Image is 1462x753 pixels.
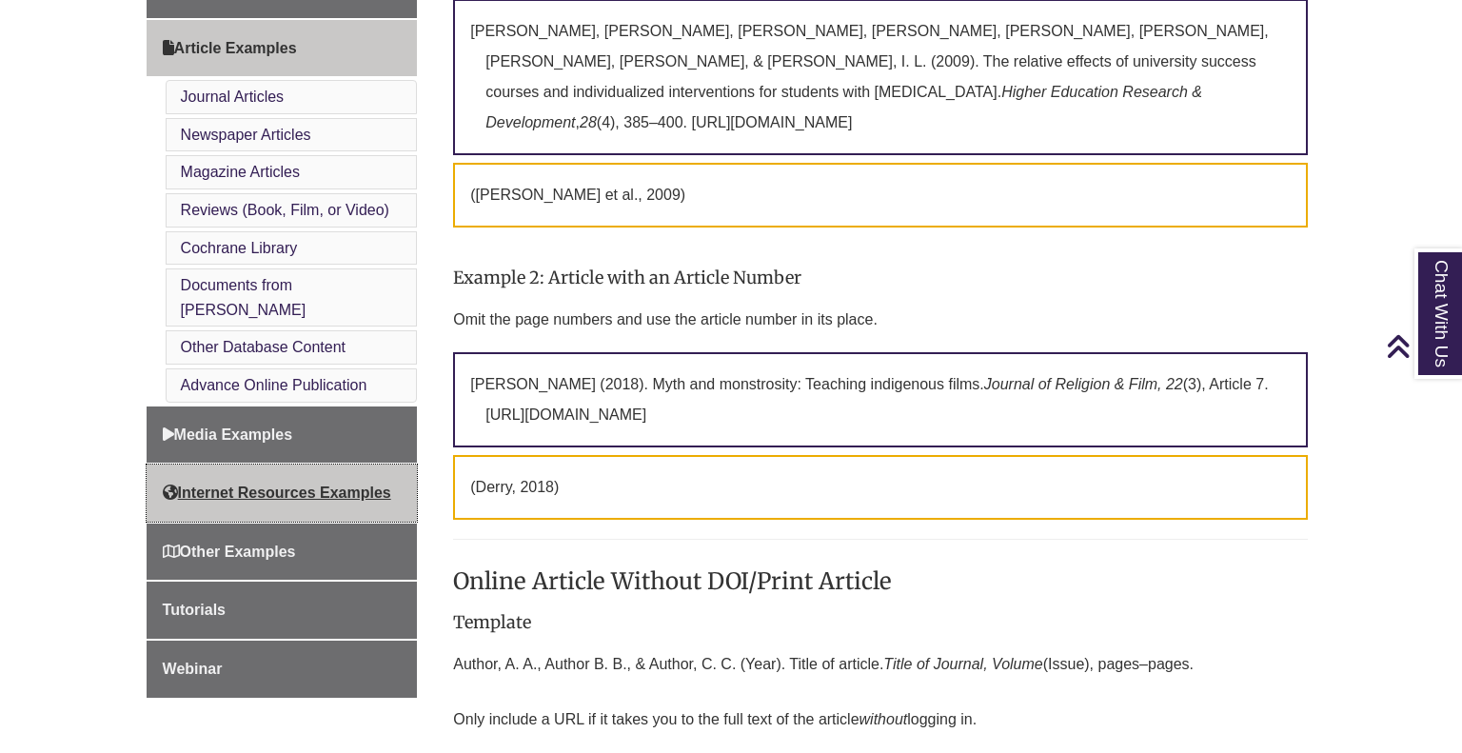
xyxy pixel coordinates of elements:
[181,127,311,143] a: Newspaper Articles
[163,661,223,677] span: Webinar
[163,544,296,560] span: Other Examples
[453,697,1308,743] p: Only include a URL if it takes you to the full text of the article logging in.
[181,377,367,393] a: Advance Online Publication
[163,602,226,618] span: Tutorials
[147,465,418,522] a: Internet Resources Examples
[859,711,908,727] em: without
[147,582,418,639] a: Tutorials
[147,20,418,77] a: Article Examples
[163,485,391,501] span: Internet Resources Examples
[181,277,306,318] a: Documents from [PERSON_NAME]
[453,559,1308,604] h3: Online Article Without DOI/Print Article
[147,406,418,464] a: Media Examples
[163,426,293,443] span: Media Examples
[453,297,1308,343] p: Omit the page numbers and use the article number in its place.
[883,656,1042,672] em: Title of Journal, Volume
[453,352,1308,447] p: [PERSON_NAME] (2018). Myth and monstrosity: Teaching indigenous films. (3), Article 7. [URL][DOMA...
[580,114,597,130] em: 28
[485,84,1202,130] em: Higher Education Research & Development
[984,376,1183,392] em: Journal of Religion & Film, 22
[181,339,346,355] a: Other Database Content
[163,40,297,56] span: Article Examples
[181,164,300,180] a: Magazine Articles
[453,455,1308,520] p: (Derry, 2018)
[181,89,285,105] a: Journal Articles
[181,202,389,218] a: Reviews (Book, Film, or Video)
[147,524,418,581] a: Other Examples
[1386,333,1457,359] a: Back to Top
[453,268,1308,287] h4: Example 2: Article with an Article Number
[453,642,1308,687] p: Author, A. A., Author B. B., & Author, C. C. (Year). Title of article. (Issue), pages–pages.
[453,613,1308,632] h4: Template
[453,163,1308,228] p: ([PERSON_NAME] et al., 2009)
[181,240,298,256] a: Cochrane Library
[147,641,418,698] a: Webinar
